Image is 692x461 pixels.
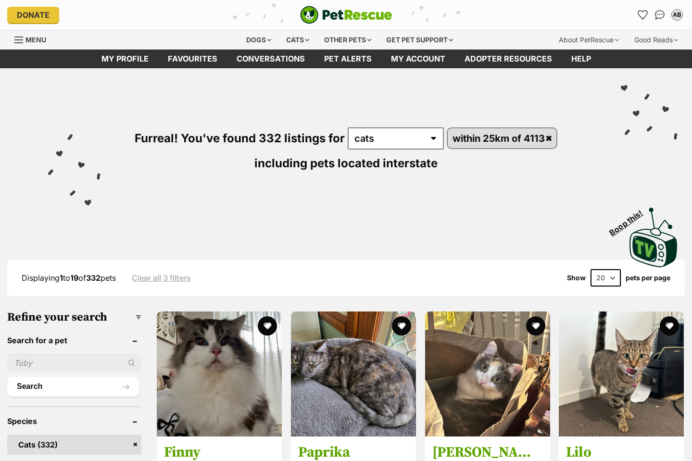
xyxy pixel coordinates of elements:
strong: 19 [70,273,78,283]
label: pets per page [626,274,670,282]
button: Search [7,377,139,396]
a: Help [562,50,601,68]
span: Displaying to of pets [22,273,116,283]
img: chat-41dd97257d64d25036548639549fe6c8038ab92f7586957e7f3b1b290dea8141.svg [655,10,665,20]
button: My account [669,7,685,23]
img: PetRescue TV logo [629,208,678,267]
a: Donate [7,7,59,23]
div: Dogs [239,30,278,50]
span: including pets located interstate [254,156,438,170]
span: Boop this! [608,202,652,237]
a: Conversations [652,7,667,23]
img: Lilo - Domestic Short Hair Cat [559,311,684,436]
a: Pet alerts [315,50,381,68]
div: Good Reads [628,30,685,50]
button: favourite [392,316,411,336]
strong: 1 [60,273,63,283]
a: conversations [227,50,315,68]
a: Favourites [158,50,227,68]
h3: Refine your search [7,311,141,324]
a: within 25km of 4113 [448,128,556,148]
a: Adopter resources [455,50,562,68]
a: PetRescue [300,6,392,24]
header: Species [7,417,141,425]
a: Boop this! [629,199,678,269]
input: Toby [7,354,141,372]
a: Favourites [635,7,650,23]
img: Zoe - Domestic Medium Hair (DMH) Cat [425,311,550,436]
div: Get pet support [379,30,460,50]
span: Show [567,274,586,282]
img: logo-cat-932fe2b9b8326f06289b0f2fb663e598f794de774fb13d1741a6617ecf9a85b4.svg [300,6,392,24]
button: favourite [660,316,679,336]
div: About PetRescue [552,30,626,50]
button: favourite [258,316,277,336]
div: Other pets [317,30,378,50]
img: Finny - Ragdoll Cat [157,311,282,436]
a: Cats (332) [7,435,141,455]
strong: 332 [86,273,101,283]
span: Furreal! You've found 332 listings for [135,131,345,145]
div: Cats [279,30,316,50]
button: favourite [526,316,545,336]
a: My profile [92,50,158,68]
a: My account [381,50,455,68]
a: Menu [14,30,53,48]
header: Search for a pet [7,336,141,345]
ul: Account quick links [635,7,685,23]
img: Paprika - Domestic Short Hair (DSH) Cat [291,311,416,436]
div: AB [672,10,682,20]
span: Menu [25,36,46,44]
a: Clear all 3 filters [132,274,191,282]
